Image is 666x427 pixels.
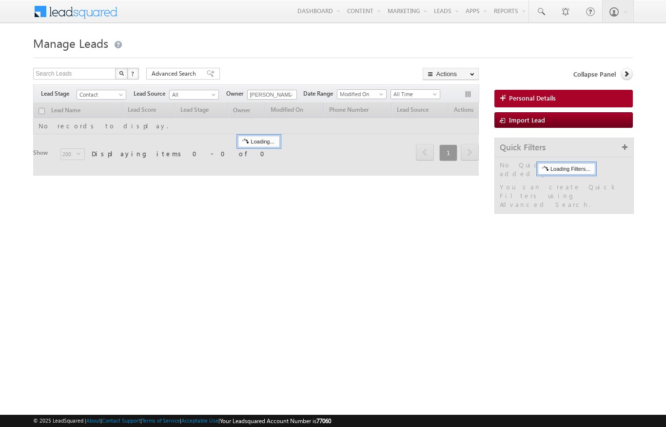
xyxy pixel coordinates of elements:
[131,69,136,78] span: ?
[284,90,296,100] a: Show All Items
[33,416,331,426] span: © 2025 LeadSquared | | | | |
[169,90,219,100] a: All
[134,89,169,98] span: Lead Source
[494,90,633,107] a: Personal Details
[423,68,479,80] button: Actions
[220,417,331,425] span: Your Leadsquared Account Number is
[509,116,545,124] span: Import Lead
[303,89,337,98] span: Date Range
[238,136,279,147] div: Loading...
[77,90,126,100] a: Contact
[142,417,180,424] a: Terms of Service
[152,69,199,78] span: Advanced Search
[316,417,331,425] span: 77060
[247,90,297,100] input: Type to Search
[337,90,384,99] span: Modified On
[33,35,108,51] span: Manage Leads
[119,71,124,76] img: Search
[538,163,595,175] div: Loading Filters...
[391,89,440,99] a: All Time
[337,89,387,99] a: Modified On
[127,68,139,80] button: ?
[170,90,216,99] span: All
[102,417,140,424] a: Contact Support
[391,90,437,99] span: All Time
[573,70,616,79] span: Collapse Panel
[181,417,218,424] a: Acceptable Use
[226,89,247,98] span: Owner
[509,94,556,102] span: Personal Details
[77,90,123,99] span: Contact
[41,89,77,98] span: Lead Stage
[86,417,100,424] a: About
